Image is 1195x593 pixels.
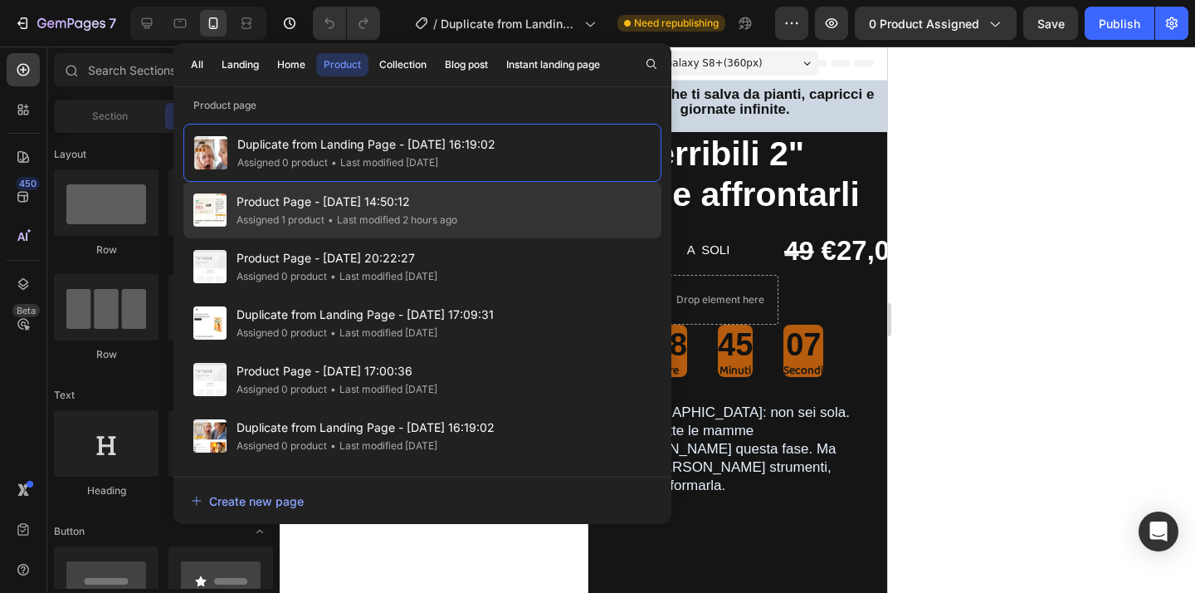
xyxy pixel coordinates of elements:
[588,47,887,593] iframe: Design area
[316,53,368,76] button: Product
[168,243,273,257] div: Row
[54,147,86,162] span: Layout
[277,57,305,72] div: Home
[869,15,979,32] span: 0 product assigned
[54,243,159,257] div: Row
[12,304,40,317] div: Beta
[54,483,159,498] div: Heading
[237,154,328,171] div: Assigned 0 product
[855,7,1017,40] button: 0 product assigned
[237,192,457,212] span: Product Page - [DATE] 14:50:12
[237,325,327,341] div: Assigned 0 product
[330,270,336,282] span: •
[1099,15,1140,32] div: Publish
[324,57,361,72] div: Product
[237,212,324,228] div: Assigned 1 product
[237,135,495,154] span: Duplicate from Landing Page - [DATE] 16:19:02
[328,154,438,171] div: Last modified [DATE]
[327,438,437,454] div: Last modified [DATE]
[237,381,327,398] div: Assigned 0 product
[237,361,437,381] span: Product Page - [DATE] 17:00:36
[441,15,578,32] span: Duplicate from Landing Page - [DATE] 16:19:02
[109,13,116,33] p: 7
[328,213,334,226] span: •
[1037,17,1065,31] span: Save
[237,248,437,268] span: Product Page - [DATE] 20:22:27
[331,156,337,169] span: •
[270,53,313,76] button: Home
[54,53,273,86] input: Search Sections & Elements
[372,53,434,76] button: Collection
[1023,7,1078,40] button: Save
[237,268,327,285] div: Assigned 0 product
[7,7,124,40] button: 7
[330,326,336,339] span: •
[324,212,457,228] div: Last modified 2 hours ago
[191,493,304,510] div: Create new page
[437,53,495,76] button: Blog post
[54,524,85,539] span: Button
[54,388,75,403] span: Text
[499,53,607,76] button: Instant landing page
[1085,7,1154,40] button: Publish
[330,383,336,395] span: •
[327,268,437,285] div: Last modified [DATE]
[237,305,494,325] span: Duplicate from Landing Page - [DATE] 17:09:31
[330,439,336,452] span: •
[168,347,273,362] div: Row
[379,57,427,72] div: Collection
[237,418,495,438] span: Duplicate from Landing Page - [DATE] 16:19:02
[445,57,488,72] div: Blog post
[173,97,671,114] p: Product page
[327,325,437,341] div: Last modified [DATE]
[1139,512,1178,551] div: Open Intercom Messenger
[54,347,159,362] div: Row
[634,16,719,31] span: Need republishing
[313,7,380,40] div: Undo/Redo
[237,438,327,454] div: Assigned 0 product
[246,518,273,545] span: Toggle open
[327,381,437,398] div: Last modified [DATE]
[190,484,655,517] button: Create new page
[433,15,437,32] span: /
[92,109,128,124] span: Section
[16,177,40,190] div: 450
[506,57,600,72] div: Instant landing page
[168,483,273,498] div: Text Block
